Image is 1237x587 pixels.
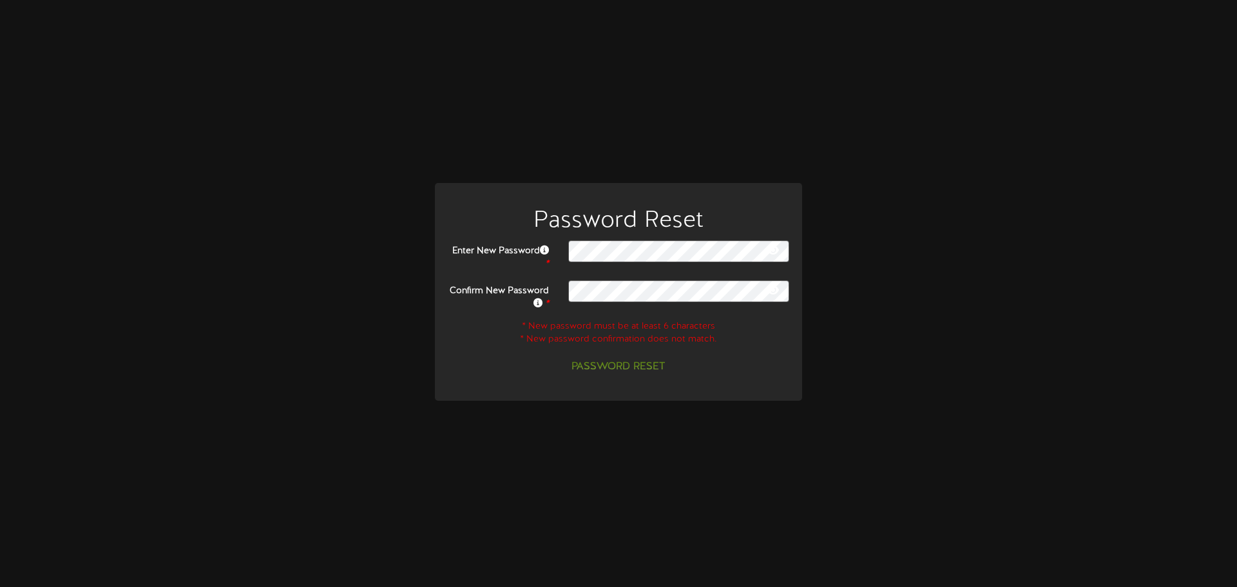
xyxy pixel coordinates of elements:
[438,240,559,271] label: Enter New Password
[564,356,673,378] button: Password Reset
[438,280,559,311] label: Confirm New Password
[438,209,799,235] h1: Password Reset
[522,322,715,331] span: * New password must be at least 6 characters
[520,334,717,344] span: * New password confirmation does not match.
